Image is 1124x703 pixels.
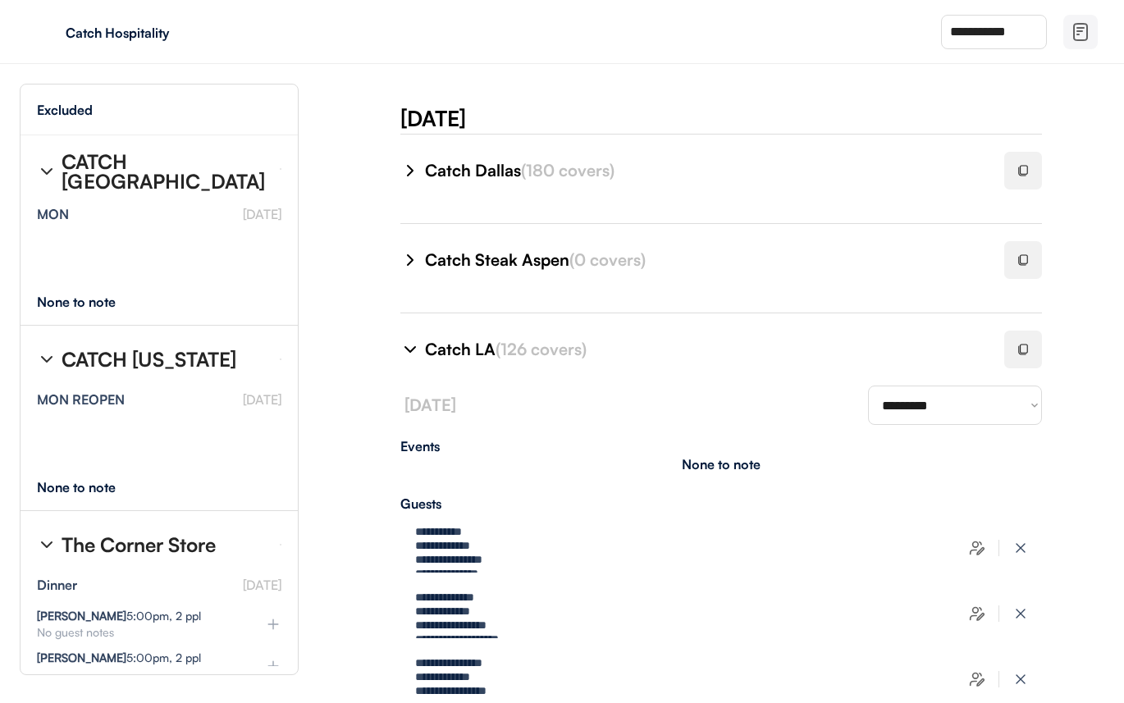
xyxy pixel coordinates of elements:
[37,578,77,591] div: Dinner
[37,627,239,638] div: No guest notes
[265,616,281,632] img: plus%20%281%29.svg
[400,497,1042,510] div: Guests
[62,152,267,191] div: CATCH [GEOGRAPHIC_DATA]
[37,609,126,623] strong: [PERSON_NAME]
[37,651,126,664] strong: [PERSON_NAME]
[969,540,985,556] img: users-edit.svg
[569,249,646,270] font: (0 covers)
[425,338,985,361] div: Catch LA
[400,340,420,359] img: chevron-right%20%281%29.svg
[37,103,93,116] div: Excluded
[1012,605,1029,622] img: x-close%20%283%29.svg
[969,605,985,622] img: users-edit.svg
[682,458,761,471] div: None to note
[265,658,281,674] img: plus%20%281%29.svg
[521,160,615,180] font: (180 covers)
[496,339,587,359] font: (126 covers)
[37,393,125,406] div: MON REOPEN
[400,250,420,270] img: chevron-right%20%281%29.svg
[62,535,216,555] div: The Corner Store
[66,26,272,39] div: Catch Hospitality
[425,159,985,182] div: Catch Dallas
[400,440,1042,453] div: Events
[425,249,985,272] div: Catch Steak Aspen
[243,391,281,408] font: [DATE]
[243,577,281,593] font: [DATE]
[37,535,57,555] img: chevron-right%20%281%29.svg
[37,349,57,369] img: chevron-right%20%281%29.svg
[400,161,420,180] img: chevron-right%20%281%29.svg
[400,103,1124,133] div: [DATE]
[1071,22,1090,42] img: file-02.svg
[37,610,201,622] div: 5:00pm, 2 ppl
[37,652,201,664] div: 5:00pm, 2 ppl
[969,671,985,687] img: users-edit.svg
[1012,540,1029,556] img: x-close%20%283%29.svg
[1012,671,1029,687] img: x-close%20%283%29.svg
[37,162,57,181] img: chevron-right%20%281%29.svg
[37,295,146,308] div: None to note
[37,481,146,494] div: None to note
[243,206,281,222] font: [DATE]
[33,19,59,45] img: yH5BAEAAAAALAAAAAABAAEAAAIBRAA7
[37,208,69,221] div: MON
[62,349,236,369] div: CATCH [US_STATE]
[404,395,456,415] font: [DATE]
